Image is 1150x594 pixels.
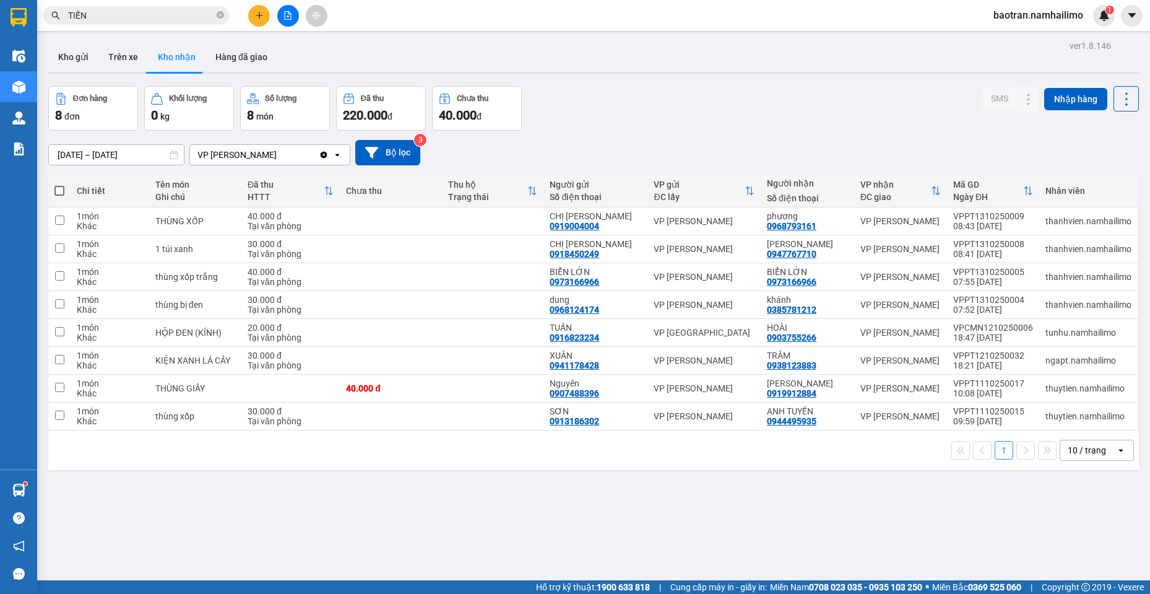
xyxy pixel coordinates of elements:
div: thanhvien.namhailimo [1045,272,1131,282]
div: XUÂN [550,351,641,360]
div: Tên món [155,180,235,190]
div: HỘP ĐEN (KÍNH) [155,328,235,338]
button: Kho gửi [48,42,98,72]
img: warehouse-icon [12,50,25,63]
div: 30.000 đ [248,295,334,305]
div: Số điện thoại [550,192,641,202]
button: file-add [277,5,299,27]
div: 0919912884 [767,388,816,398]
span: close-circle [217,11,224,19]
span: | [1031,580,1032,594]
input: Select a date range. [49,145,184,165]
div: phương [767,211,848,221]
img: warehouse-icon [12,81,25,94]
div: 0947767710 [767,249,816,259]
button: Hàng đã giao [205,42,277,72]
div: BIỂN LỚN [550,267,641,277]
div: VP [PERSON_NAME] [860,328,941,338]
span: 8 [247,108,254,123]
div: THÙNG XỐP [155,216,235,226]
div: 0938123883 [767,360,816,370]
div: 0973166966 [767,277,816,287]
div: VP [PERSON_NAME] [654,244,754,254]
span: 8 [55,108,62,123]
strong: 0708 023 035 - 0935 103 250 [809,582,922,592]
div: VPPT1110250015 [953,406,1033,416]
div: 1 món [77,351,143,360]
div: 0941178428 [550,360,599,370]
div: TUẤN [550,323,641,333]
span: đ [477,111,482,121]
div: 07:52 [DATE] [953,305,1033,315]
div: 1 món [77,211,143,221]
sup: 1 [24,482,27,486]
input: Selected VP Phạm Ngũ Lão. [278,149,279,161]
span: món [256,111,274,121]
svg: Clear value [319,150,329,160]
div: KIỆN XANH LÁ CÂY [155,356,235,365]
div: thanhvien.namhailimo [1045,244,1131,254]
span: plus [255,11,264,20]
div: HTTT [248,192,324,202]
sup: 1 [1105,6,1114,14]
span: ⚪️ [925,585,929,590]
div: 0944495935 [767,416,816,426]
div: VP [PERSON_NAME] [860,216,941,226]
div: Chi tiết [77,186,143,196]
span: Hỗ trợ kỹ thuật: [536,580,650,594]
div: VP gửi [654,180,744,190]
div: VPPT1310250008 [953,239,1033,249]
div: 30.000 đ [248,239,334,249]
div: CHỊ VÂN [550,211,641,221]
div: 40.000 đ [248,211,334,221]
div: Ghi chú [155,192,235,202]
span: aim [312,11,321,20]
button: aim [306,5,327,27]
div: VP [PERSON_NAME] [654,272,754,282]
th: Toggle SortBy [241,175,340,207]
svg: open [1116,445,1126,455]
button: Bộ lọc [355,140,420,165]
div: VPPT1110250017 [953,378,1033,388]
button: Trên xe [98,42,148,72]
div: Khác [77,305,143,315]
svg: open [332,150,342,160]
div: VP [PERSON_NAME] [654,411,754,421]
span: 0 [151,108,158,123]
div: Tại văn phòng [248,277,334,287]
div: THÙNG GIẤY [155,383,235,393]
span: caret-down [1126,10,1138,21]
div: CHỊ HUỆ [550,239,641,249]
div: Tại văn phòng [248,333,334,343]
div: Chưa thu [457,94,488,103]
button: Chưa thu40.000đ [432,86,522,131]
div: Ngày ĐH [953,192,1023,202]
div: Người gửi [550,180,641,190]
div: tunhu.namhailimo [1045,328,1131,338]
div: VP [PERSON_NAME] [654,383,754,393]
div: VP [PERSON_NAME] [654,300,754,310]
div: Nguyên [550,378,641,388]
div: Khác [77,416,143,426]
button: Khối lượng0kg [144,86,234,131]
div: 10 / trang [1068,444,1106,456]
div: Mã GD [953,180,1023,190]
div: thuytien.namhailimo [1045,411,1131,421]
span: | [659,580,661,594]
div: Tại văn phòng [248,360,334,370]
div: Tại văn phòng [248,221,334,231]
div: 1 túi xanh [155,244,235,254]
img: logo-vxr [11,8,27,27]
span: 40.000 [439,108,477,123]
div: VP [PERSON_NAME] [860,356,941,365]
button: Số lượng8món [240,86,330,131]
span: đơn [64,111,80,121]
div: 10:08 [DATE] [953,388,1033,398]
div: 0919004004 [550,221,599,231]
div: VP [PERSON_NAME] [860,383,941,393]
div: VP [PERSON_NAME] [654,216,754,226]
span: message [13,568,25,580]
div: VP [PERSON_NAME] [654,356,754,365]
span: file-add [283,11,292,20]
th: Toggle SortBy [442,175,544,207]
